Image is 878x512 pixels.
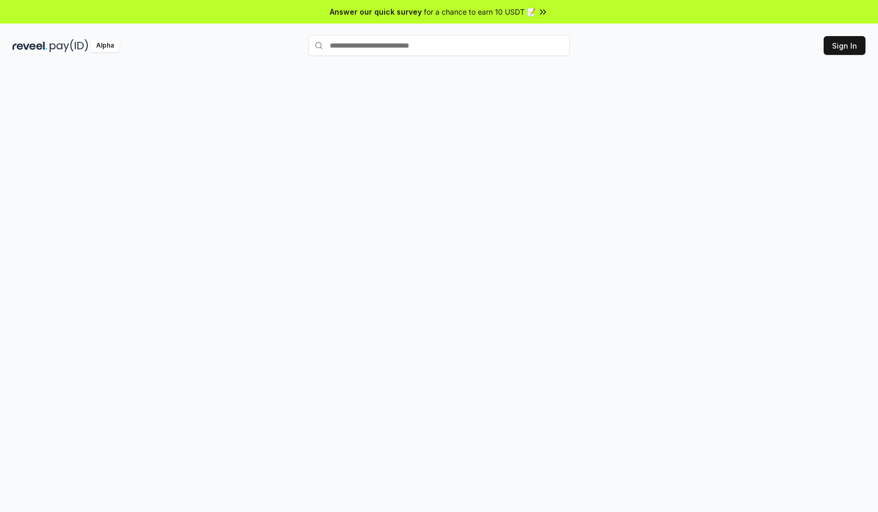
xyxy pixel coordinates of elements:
[824,36,865,55] button: Sign In
[424,6,536,17] span: for a chance to earn 10 USDT 📝
[13,39,48,52] img: reveel_dark
[330,6,422,17] span: Answer our quick survey
[50,39,88,52] img: pay_id
[90,39,120,52] div: Alpha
